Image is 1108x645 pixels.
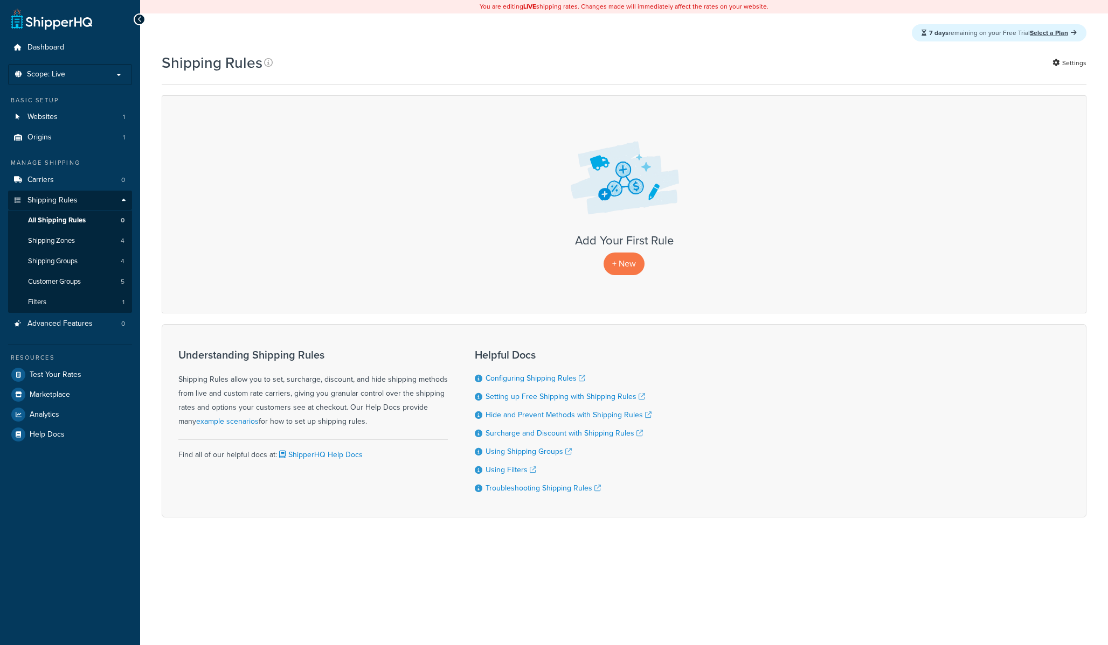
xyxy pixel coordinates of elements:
[8,211,132,230] a: All Shipping Rules 0
[1052,55,1086,71] a: Settings
[8,170,132,190] a: Carriers 0
[8,128,132,148] a: Origins 1
[8,314,132,334] li: Advanced Features
[8,38,132,58] a: Dashboard
[27,176,54,185] span: Carriers
[27,133,52,142] span: Origins
[475,349,652,361] h3: Helpful Docs
[8,292,132,312] a: Filters 1
[196,416,259,427] a: example scenarios
[486,409,652,420] a: Hide and Prevent Methods with Shipping Rules
[604,253,645,275] a: + New
[28,298,46,307] span: Filters
[123,133,125,142] span: 1
[121,277,124,286] span: 5
[28,257,78,266] span: Shipping Groups
[162,52,262,73] h1: Shipping Rules
[8,292,132,312] li: Filters
[8,425,132,444] a: Help Docs
[929,28,948,38] strong: 7 days
[8,170,132,190] li: Carriers
[486,446,572,457] a: Using Shipping Groups
[1030,28,1077,38] a: Select a Plan
[8,385,132,404] a: Marketplace
[121,176,125,185] span: 0
[27,319,93,328] span: Advanced Features
[178,439,448,462] div: Find all of our helpful docs at:
[8,128,132,148] li: Origins
[486,464,536,475] a: Using Filters
[11,8,92,30] a: ShipperHQ Home
[912,24,1086,41] div: remaining on your Free Trial
[123,113,125,122] span: 1
[121,319,125,328] span: 0
[8,353,132,362] div: Resources
[8,231,132,251] li: Shipping Zones
[486,373,585,384] a: Configuring Shipping Rules
[8,251,132,271] li: Shipping Groups
[8,107,132,127] li: Websites
[121,216,124,225] span: 0
[8,272,132,292] a: Customer Groups 5
[8,191,132,211] a: Shipping Rules
[8,191,132,313] li: Shipping Rules
[8,314,132,334] a: Advanced Features 0
[28,216,86,225] span: All Shipping Rules
[523,2,536,11] b: LIVE
[30,390,70,399] span: Marketplace
[8,405,132,424] a: Analytics
[486,427,643,439] a: Surcharge and Discount with Shipping Rules
[27,43,64,52] span: Dashboard
[178,349,448,429] div: Shipping Rules allow you to set, surcharge, discount, and hide shipping methods from live and cus...
[122,298,124,307] span: 1
[30,410,59,419] span: Analytics
[612,257,636,270] span: + New
[277,449,363,460] a: ShipperHQ Help Docs
[8,158,132,167] div: Manage Shipping
[27,196,78,205] span: Shipping Rules
[8,96,132,105] div: Basic Setup
[486,391,645,402] a: Setting up Free Shipping with Shipping Rules
[8,365,132,384] a: Test Your Rates
[8,251,132,271] a: Shipping Groups 4
[27,113,58,122] span: Websites
[8,231,132,251] a: Shipping Zones 4
[121,236,124,246] span: 4
[28,236,75,246] span: Shipping Zones
[8,107,132,127] a: Websites 1
[178,349,448,361] h3: Understanding Shipping Rules
[173,234,1075,247] h3: Add Your First Rule
[121,257,124,266] span: 4
[8,211,132,230] li: All Shipping Rules
[8,272,132,292] li: Customer Groups
[30,430,65,439] span: Help Docs
[486,482,601,494] a: Troubleshooting Shipping Rules
[30,370,81,380] span: Test Your Rates
[27,70,65,79] span: Scope: Live
[28,277,81,286] span: Customer Groups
